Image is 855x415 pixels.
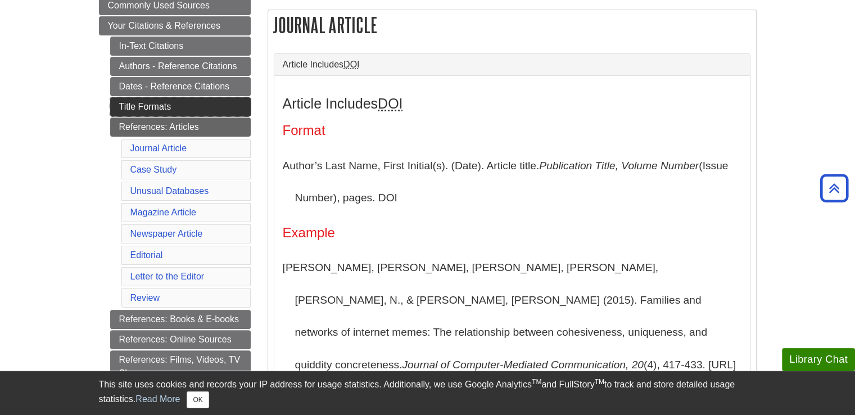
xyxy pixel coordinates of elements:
a: Article IncludesDOI [283,60,741,70]
a: In-Text Citations [110,37,251,56]
button: Library Chat [782,348,855,371]
a: References: Films, Videos, TV Shows [110,350,251,383]
a: Title Formats [110,97,251,116]
a: Newspaper Article [130,229,203,238]
a: Unusual Databases [130,186,209,196]
a: Dates - Reference Citations [110,77,251,96]
sup: TM [595,378,604,386]
h2: Journal Article [268,10,756,40]
a: Magazine Article [130,207,196,217]
p: Author’s Last Name, First Initial(s). (Date). Article title. (Issue Number), pages. DOI [283,150,741,214]
abbr: Digital Object Identifier. This is the string of numbers associated with a particular article. No... [378,96,402,111]
a: Case Study [130,165,177,174]
a: Journal Article [130,143,187,153]
a: Letter to the Editor [130,272,205,281]
a: Read More [135,394,180,404]
p: [PERSON_NAME], [PERSON_NAME], [PERSON_NAME], [PERSON_NAME], [PERSON_NAME], N., & [PERSON_NAME], [... [283,251,741,413]
a: References: Books & E-books [110,310,251,329]
i: Journal of Computer-Mediated Communication, 20 [402,359,643,371]
a: Your Citations & References [99,16,251,35]
a: References: Online Sources [110,330,251,349]
span: Commonly Used Sources [108,1,210,10]
span: Your Citations & References [108,21,220,30]
h4: Format [283,123,741,138]
a: Back to Top [816,181,852,196]
a: References: Articles [110,118,251,137]
a: Authors - Reference Citations [110,57,251,76]
i: Publication Title, Volume Number [539,160,699,172]
sup: TM [532,378,541,386]
h4: Example [283,225,741,240]
h3: Article Includes [283,96,741,112]
a: Review [130,293,160,303]
div: This site uses cookies and records your IP address for usage statistics. Additionally, we use Goo... [99,378,757,408]
button: Close [187,391,209,408]
a: Editorial [130,250,163,260]
abbr: Digital Object Identifier. This is the string of numbers associated with a particular article. No... [343,60,359,69]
